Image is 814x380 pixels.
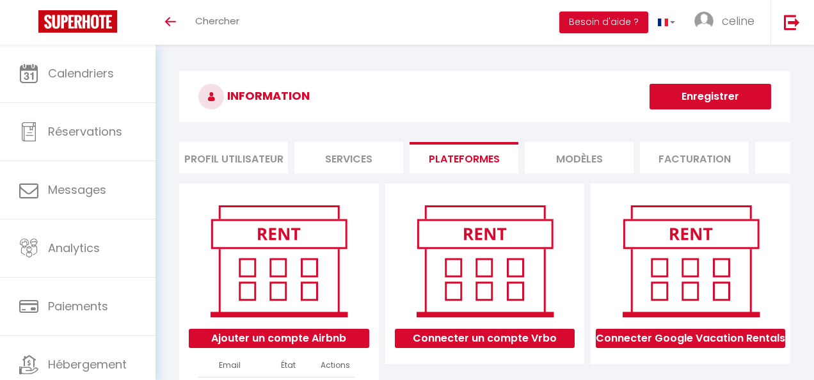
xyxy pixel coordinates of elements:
button: Connecter Google Vacation Rentals [596,329,785,348]
span: Paiements [48,298,108,314]
span: Chercher [195,14,239,28]
span: Réservations [48,123,122,139]
li: MODÈLES [525,142,634,173]
span: celine [722,13,754,29]
li: Facturation [640,142,749,173]
span: Hébergement [48,356,127,372]
button: Ajouter un compte Airbnb [189,329,369,348]
img: logout [784,14,800,30]
h3: INFORMATION [179,71,790,122]
span: Calendriers [48,65,114,81]
img: ... [694,12,714,31]
li: Profil Utilisateur [179,142,288,173]
img: rent.png [197,200,360,322]
th: Email [198,354,261,377]
img: Super Booking [38,10,117,33]
th: Actions [315,354,355,377]
img: rent.png [609,200,772,322]
th: État [261,354,315,377]
span: Analytics [48,240,100,256]
span: Messages [48,182,106,198]
button: Connecter un compte Vrbo [395,329,575,348]
button: Enregistrer [650,84,771,109]
li: Plateformes [410,142,518,173]
img: rent.png [403,200,566,322]
button: Besoin d'aide ? [559,12,648,33]
li: Services [294,142,403,173]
